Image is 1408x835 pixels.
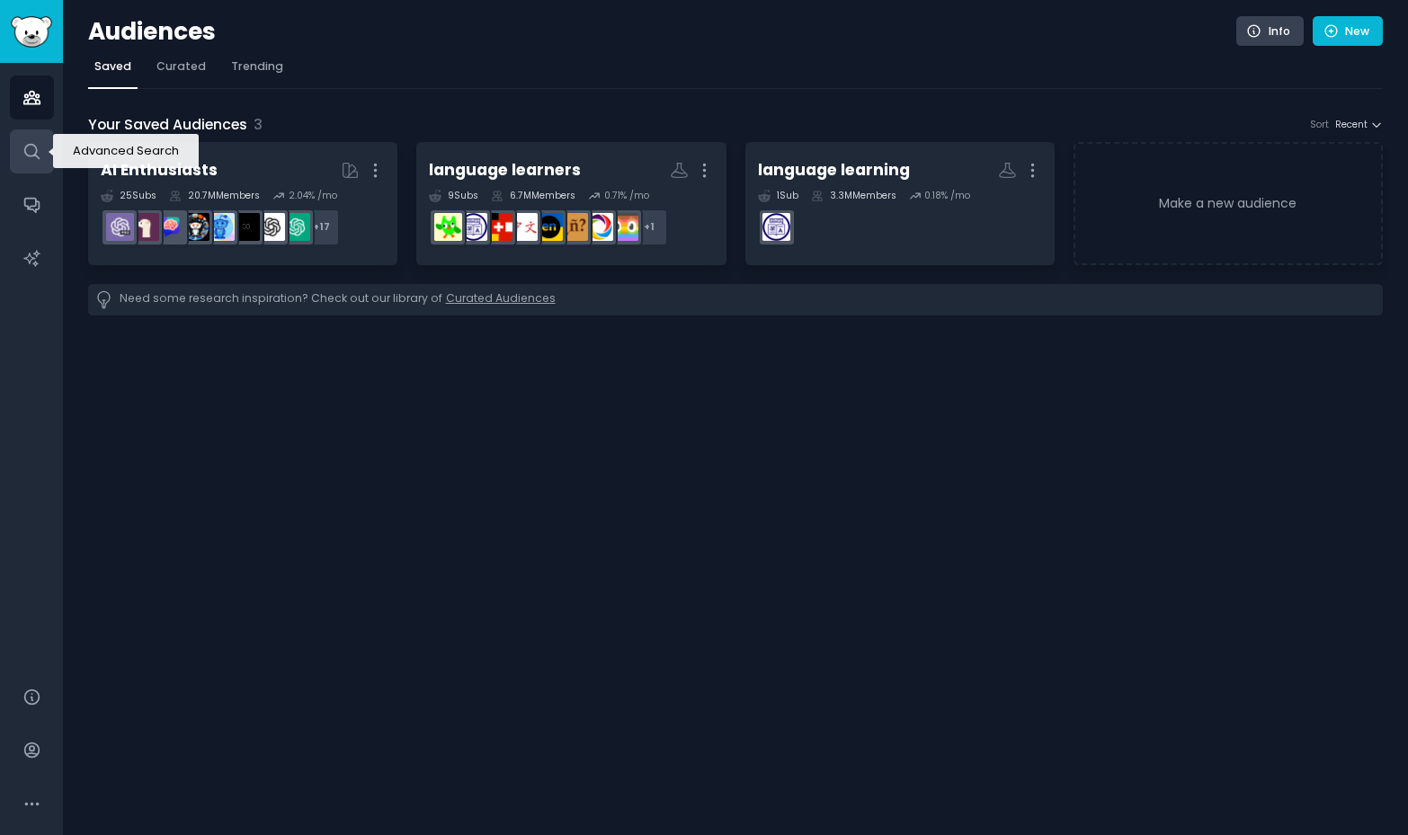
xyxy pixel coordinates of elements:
div: 0.18 % /mo [924,190,970,202]
div: 20.7M Members [169,190,260,202]
a: Curated Audiences [446,290,556,309]
img: languagelearning [459,213,487,241]
img: EnglishLearning [535,213,563,241]
span: Trending [231,58,283,75]
img: ChatGPTPromptGenius [156,213,184,241]
span: Your Saved Audiences [88,114,247,137]
a: AI Enthusiasts25Subs20.7MMembers2.04% /mo+17ChatGPTOpenAIArtificialInteligenceartificialaiArtChat... [88,142,397,265]
img: LocalLLaMA [131,213,159,241]
div: language learning [758,159,910,182]
div: AI Enthusiasts [101,159,218,182]
span: Saved [94,58,131,75]
a: language learners9Subs6.7MMembers0.71% /mo+1duolingoFrenchSpanishEnglishLearningChineseLanguageGe... [416,142,726,265]
img: duolingo [610,213,638,241]
button: Recent [1335,119,1384,131]
a: Make a new audience [1074,142,1383,265]
img: ChatGPTPro [106,213,134,241]
img: ArtificialInteligence [232,213,260,241]
a: New [1313,16,1383,47]
a: Saved [88,52,138,89]
a: Info [1236,16,1304,47]
div: Need some research inspiration? Check out our library of [88,284,1383,315]
div: + 17 [302,209,340,246]
span: 3 [254,114,263,135]
img: German [485,213,512,241]
img: ChatGPT [282,213,310,241]
img: OpenAI [257,213,285,241]
img: GummySearch logo [11,16,52,48]
img: Spanish [560,213,588,241]
div: 2.04 % /mo [289,190,337,202]
div: 6.7M Members [491,190,575,202]
img: aiArt [182,213,209,241]
a: Trending [225,52,290,89]
span: Recent [1335,119,1368,131]
a: Curated [150,52,212,89]
div: 1 Sub [758,190,798,202]
div: Sort [1310,119,1329,131]
span: Curated [156,58,206,75]
img: languagelearningjerk [434,213,462,241]
div: 0.71 % /mo [604,190,649,202]
div: language learners [429,159,581,182]
img: languagelearning [762,213,790,241]
div: 25 Sub s [101,190,156,202]
div: + 1 [630,209,668,246]
img: French [585,213,613,241]
div: 9 Sub s [429,190,478,202]
a: language learning1Sub3.3MMembers0.18% /molanguagelearning [745,142,1055,265]
h2: Audiences [88,17,1236,46]
img: ChineseLanguage [510,213,538,241]
div: 3.3M Members [811,190,896,202]
img: artificial [207,213,235,241]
